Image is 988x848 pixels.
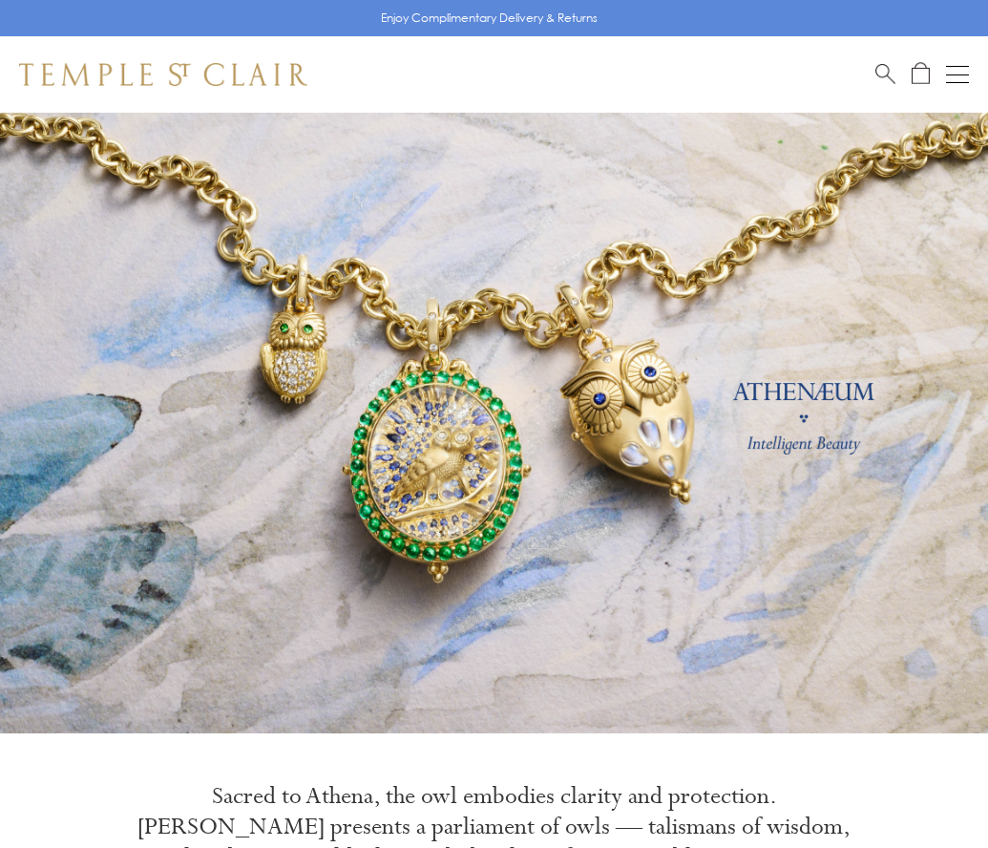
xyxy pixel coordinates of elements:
img: Temple St. Clair [19,63,307,86]
button: Open navigation [946,63,969,86]
a: Open Shopping Bag [912,62,930,86]
p: Enjoy Complimentary Delivery & Returns [381,9,598,28]
a: Search [875,62,895,86]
